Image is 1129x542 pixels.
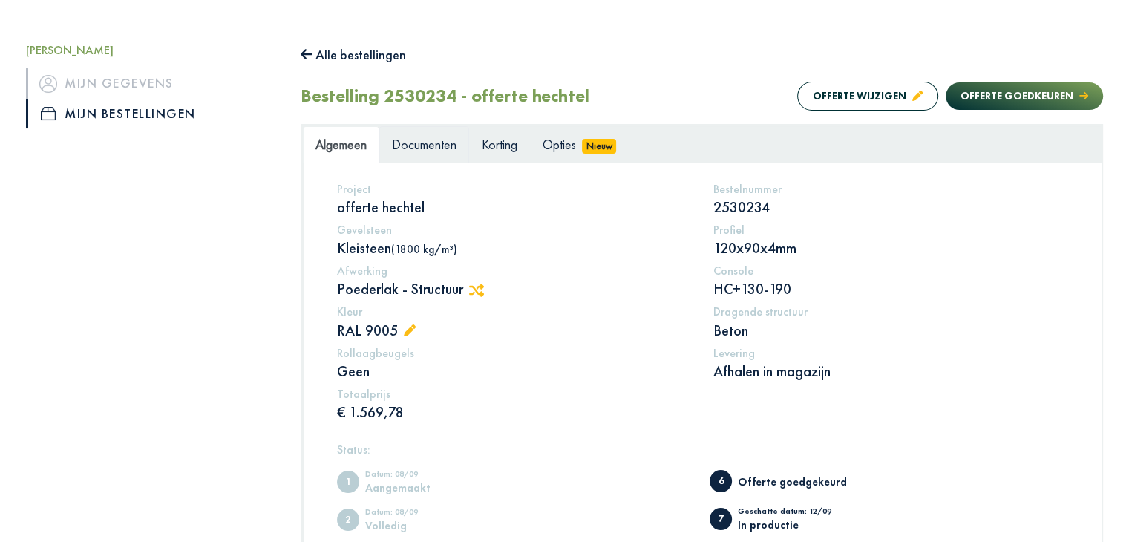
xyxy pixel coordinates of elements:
h5: Rollaagbeugels [337,346,691,360]
p: offerte hechtel [337,197,691,217]
h5: Afwerking [337,264,691,278]
div: Datum: 08/09 [365,508,488,520]
img: icon [41,107,56,120]
span: Aangemaakt [337,471,359,493]
h5: Profiel [713,223,1067,237]
p: Geen [337,362,691,381]
h5: Status: [337,443,1067,457]
div: Offerte goedgekeurd [738,476,860,487]
p: Kleisteen [337,238,691,258]
a: iconMijn gegevens [26,68,278,98]
button: Offerte goedkeuren [946,82,1103,110]
h5: Kleur [337,304,691,319]
h5: Gevelsteen [337,223,691,237]
h5: Dragende structuur [713,304,1067,319]
button: Alle bestellingen [301,43,406,67]
p: Afhalen in magazijn [713,362,1067,381]
p: 2530234 [713,197,1067,217]
a: iconMijn bestellingen [26,99,278,128]
span: Documenten [392,136,456,153]
button: Offerte wijzigen [797,82,938,111]
h5: Console [713,264,1067,278]
h5: Levering [713,346,1067,360]
img: icon [39,75,57,93]
p: € 1.569,78 [337,402,691,422]
ul: Tabs [303,126,1101,163]
h5: [PERSON_NAME] [26,43,278,57]
span: Opties [543,136,576,153]
span: Algemeen [315,136,367,153]
p: RAL 9005 [337,321,691,340]
div: Aangemaakt [365,482,488,493]
div: Geschatte datum: 12/09 [738,507,860,519]
div: Volledig [365,520,488,531]
span: In productie [710,508,732,530]
span: Nieuw [582,139,616,154]
h5: Totaalprijs [337,387,691,401]
h5: Project [337,182,691,196]
p: HC+130-190 [713,279,1067,298]
p: Beton [713,321,1067,340]
span: Offerte goedgekeurd [710,470,732,492]
p: 120x90x4mm [713,238,1067,258]
p: Poederlak - Structuur [337,279,691,298]
span: Korting [482,136,517,153]
span: (1800 kg/m³) [391,242,457,256]
h2: Bestelling 2530234 - offerte hechtel [301,85,589,107]
div: Datum: 08/09 [365,470,488,482]
h5: Bestelnummer [713,182,1067,196]
span: Volledig [337,509,359,531]
div: In productie [738,519,860,530]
